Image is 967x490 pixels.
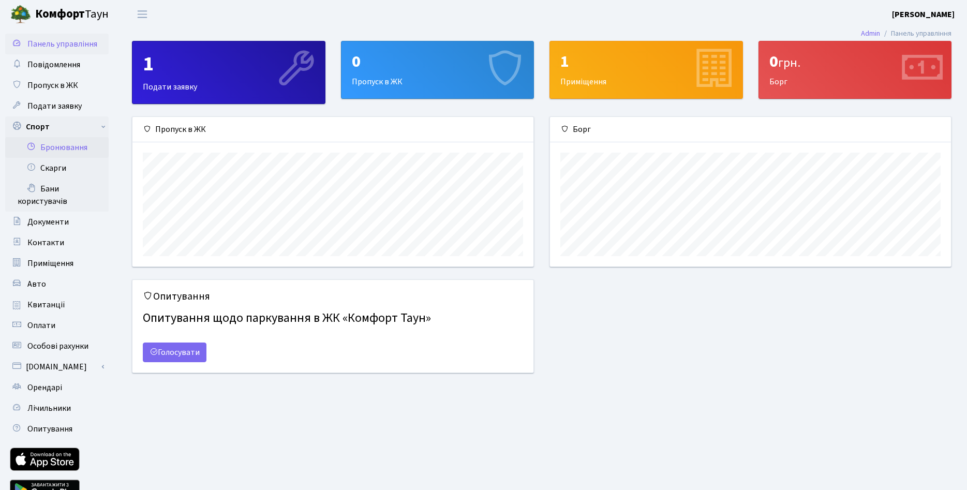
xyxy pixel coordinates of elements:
a: 1Подати заявку [132,41,325,104]
a: Пропуск в ЖК [5,75,109,96]
a: 0Пропуск в ЖК [341,41,534,99]
span: Контакти [27,237,64,248]
a: Admin [861,28,880,39]
img: logo.png [10,4,31,25]
span: Пропуск в ЖК [27,80,78,91]
span: Подати заявку [27,100,82,112]
div: Борг [759,41,951,98]
div: 0 [769,52,941,71]
a: Орендарі [5,377,109,398]
a: Бани користувачів [5,179,109,212]
a: Повідомлення [5,54,109,75]
a: Особові рахунки [5,336,109,357]
button: Переключити навігацію [129,6,155,23]
a: Голосувати [143,343,206,362]
a: Приміщення [5,253,109,274]
a: Панель управління [5,34,109,54]
a: Контакти [5,232,109,253]
b: Комфорт [35,6,85,22]
a: Квитанції [5,294,109,315]
span: Опитування [27,423,72,435]
div: Пропуск в ЖК [341,41,534,98]
div: Приміщення [550,41,742,98]
span: Приміщення [27,258,73,269]
span: Квитанції [27,299,65,310]
span: Повідомлення [27,59,80,70]
li: Панель управління [880,28,951,39]
a: Авто [5,274,109,294]
a: Подати заявку [5,96,109,116]
a: Лічильники [5,398,109,419]
span: Авто [27,278,46,290]
span: Документи [27,216,69,228]
a: Спорт [5,116,109,137]
nav: breadcrumb [845,23,967,44]
a: Скарги [5,158,109,179]
span: Панель управління [27,38,97,50]
div: 1 [143,52,315,77]
b: [PERSON_NAME] [892,9,955,20]
a: 1Приміщення [549,41,743,99]
span: Орендарі [27,382,62,393]
div: Пропуск в ЖК [132,117,533,142]
div: Подати заявку [132,41,325,103]
div: 0 [352,52,524,71]
a: Опитування [5,419,109,439]
span: Лічильники [27,403,71,414]
span: Таун [35,6,109,23]
h5: Опитування [143,290,523,303]
a: [PERSON_NAME] [892,8,955,21]
a: Бронювання [5,137,109,158]
span: Особові рахунки [27,340,88,352]
span: Оплати [27,320,55,331]
h4: Опитування щодо паркування в ЖК «Комфорт Таун» [143,307,523,330]
a: Оплати [5,315,109,336]
div: Борг [550,117,951,142]
span: грн. [778,54,800,72]
a: [DOMAIN_NAME] [5,357,109,377]
a: Документи [5,212,109,232]
div: 1 [560,52,732,71]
